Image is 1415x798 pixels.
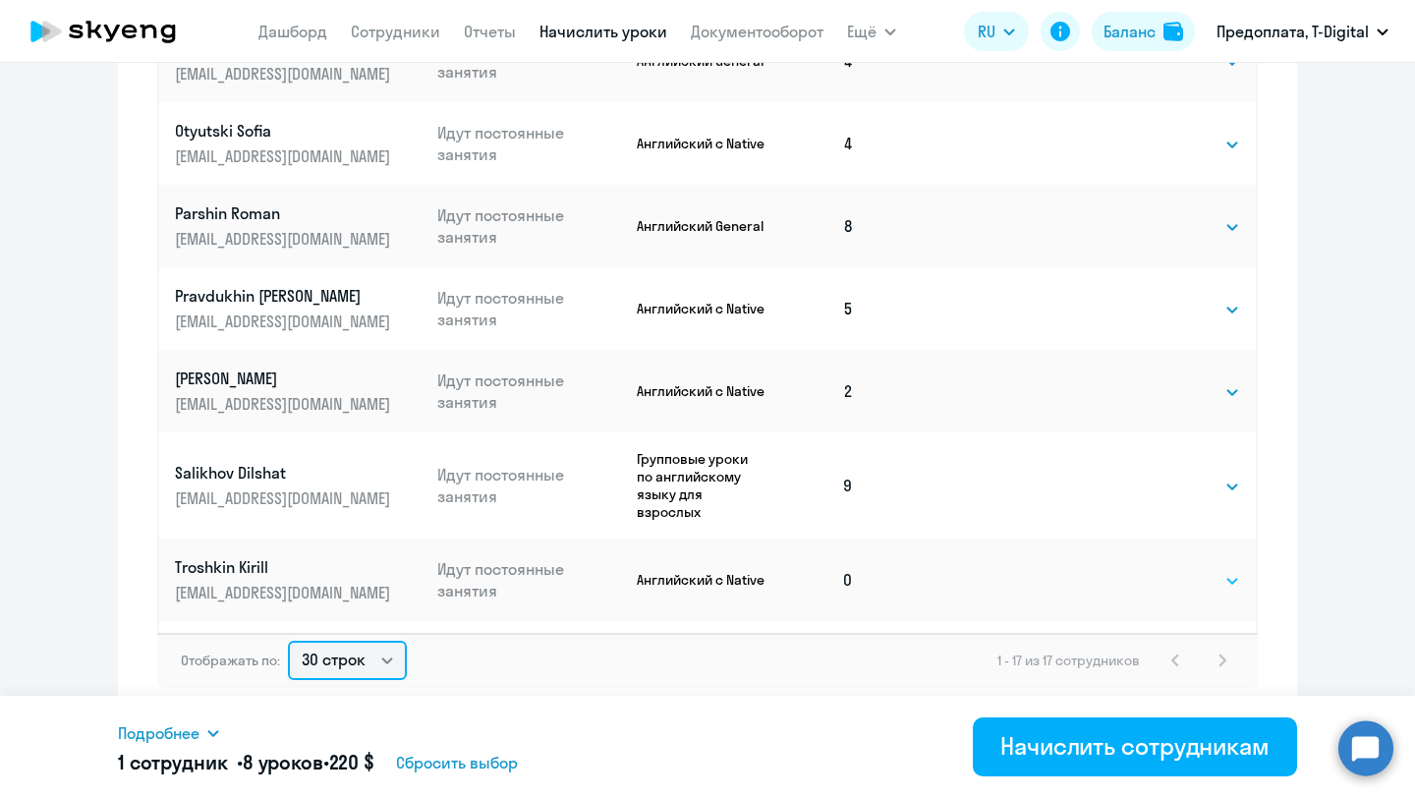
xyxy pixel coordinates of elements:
td: 9 [769,432,870,539]
p: Идут постоянные занятия [437,287,622,330]
span: RU [978,20,995,43]
p: Английский с Native [637,382,769,400]
td: 4 [769,102,870,185]
span: Ещё [847,20,877,43]
p: Идут постоянные занятия [437,558,622,601]
p: Идут постоянные занятия [437,122,622,165]
td: 0 [769,539,870,621]
p: [PERSON_NAME] [175,368,395,389]
button: Начислить сотрудникам [973,717,1297,776]
a: Pravdukhin [PERSON_NAME][EMAIL_ADDRESS][DOMAIN_NAME] [175,285,422,332]
p: Salikhov Dilshat [175,462,395,484]
button: RU [964,12,1029,51]
a: Отчеты [464,22,516,41]
p: [EMAIL_ADDRESS][DOMAIN_NAME] [175,228,395,250]
button: Предоплата, T-Digital [1207,8,1398,55]
p: Английский с Native [637,571,769,589]
div: Начислить сотрудникам [1000,730,1270,762]
p: [EMAIL_ADDRESS][DOMAIN_NAME] [175,63,395,85]
span: Подробнее [118,721,199,745]
p: Pravdukhin [PERSON_NAME] [175,285,395,307]
div: Баланс [1104,20,1156,43]
td: 3 [769,621,870,704]
a: Otyutski Sofia[EMAIL_ADDRESS][DOMAIN_NAME] [175,120,422,167]
a: [PERSON_NAME][EMAIL_ADDRESS][DOMAIN_NAME] [175,368,422,415]
p: Групповые уроки по английскому языку для взрослых [637,450,769,521]
h5: 1 сотрудник • • [118,749,374,776]
span: 220 $ [329,750,374,774]
a: Начислить уроки [539,22,667,41]
td: 2 [769,350,870,432]
p: [EMAIL_ADDRESS][DOMAIN_NAME] [175,145,395,167]
a: Salikhov Dilshat[EMAIL_ADDRESS][DOMAIN_NAME] [175,462,422,509]
a: Parshin Roman[EMAIL_ADDRESS][DOMAIN_NAME] [175,202,422,250]
p: Parshin Roman [175,202,395,224]
p: Идут постоянные занятия [437,204,622,248]
p: Английский с Native [637,300,769,317]
p: [EMAIL_ADDRESS][DOMAIN_NAME] [175,311,395,332]
p: [EMAIL_ADDRESS][DOMAIN_NAME] [175,487,395,509]
td: 8 [769,185,870,267]
p: Предоплата, T-Digital [1217,20,1369,43]
p: Английский General [637,217,769,235]
a: Дашборд [258,22,327,41]
p: Английский с Native [637,135,769,152]
p: Otyutski Sofia [175,120,395,142]
a: Сотрудники [351,22,440,41]
p: [EMAIL_ADDRESS][DOMAIN_NAME] [175,582,395,603]
p: [EMAIL_ADDRESS][DOMAIN_NAME] [175,393,395,415]
span: Отображать по: [181,652,280,669]
span: 1 - 17 из 17 сотрудников [997,652,1140,669]
p: Идут постоянные занятия [437,370,622,413]
p: Troshkin Kirill [175,556,395,578]
img: balance [1163,22,1183,41]
p: Идут постоянные занятия [437,464,622,507]
span: 8 уроков [243,750,323,774]
td: 5 [769,267,870,350]
button: Ещё [847,12,896,51]
span: Сбросить выбор [396,751,518,774]
a: Документооборот [691,22,823,41]
a: Troshkin Kirill[EMAIL_ADDRESS][DOMAIN_NAME] [175,556,422,603]
button: Балансbalance [1092,12,1195,51]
